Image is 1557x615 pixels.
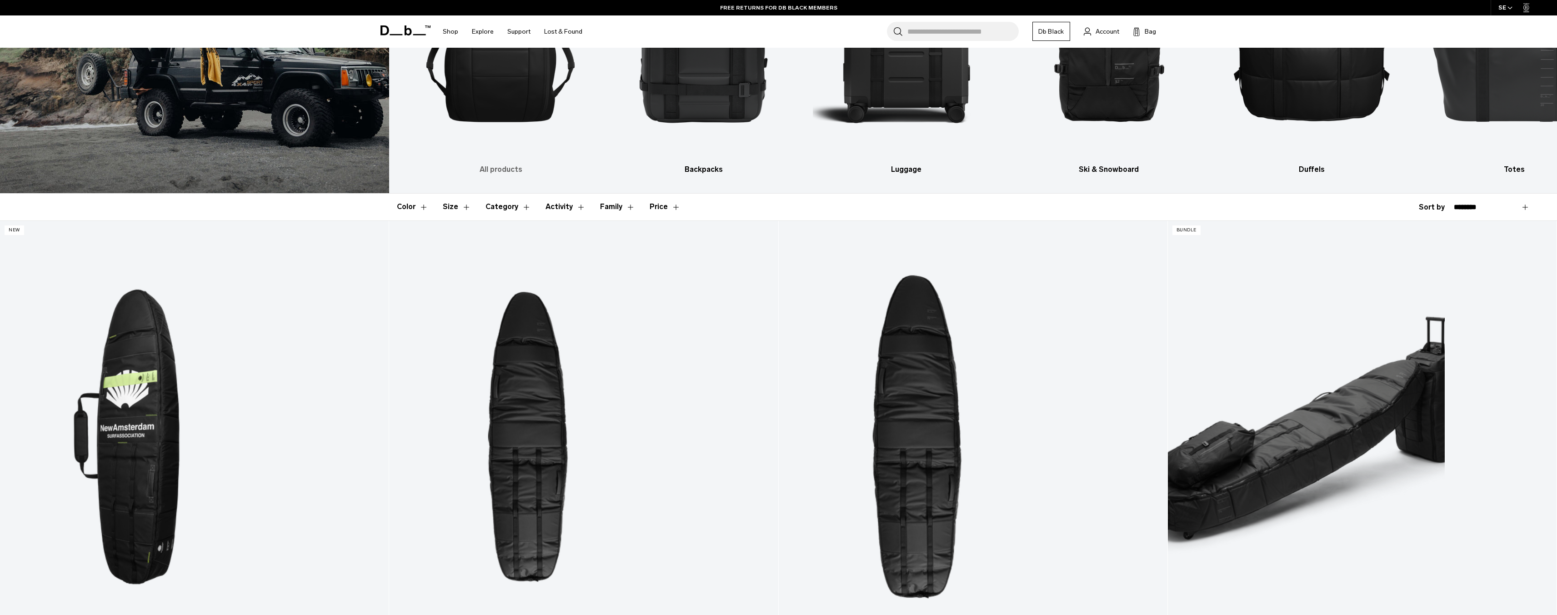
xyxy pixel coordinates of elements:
a: Lost & Found [544,15,582,48]
button: Toggle Filter [397,194,428,220]
button: Bag [1133,26,1156,37]
a: Db Black [1032,22,1070,41]
h3: All products [407,164,594,175]
span: Bag [1145,27,1156,36]
a: Shop [443,15,458,48]
button: Toggle Filter [546,194,586,220]
button: Toggle Filter [486,194,531,220]
button: Toggle Filter [600,194,635,220]
h3: Backpacks [610,164,797,175]
a: FREE RETURNS FOR DB BLACK MEMBERS [720,4,837,12]
h3: Luggage [813,164,1000,175]
button: Toggle Filter [443,194,471,220]
nav: Main Navigation [436,15,589,48]
h3: Duffels [1218,164,1405,175]
button: Toggle Price [650,194,681,220]
span: Account [1096,27,1119,36]
a: Explore [472,15,494,48]
p: New [5,225,24,235]
a: Account [1084,26,1119,37]
p: Bundle [1172,225,1201,235]
h3: Ski & Snowboard [1016,164,1202,175]
a: Support [507,15,531,48]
